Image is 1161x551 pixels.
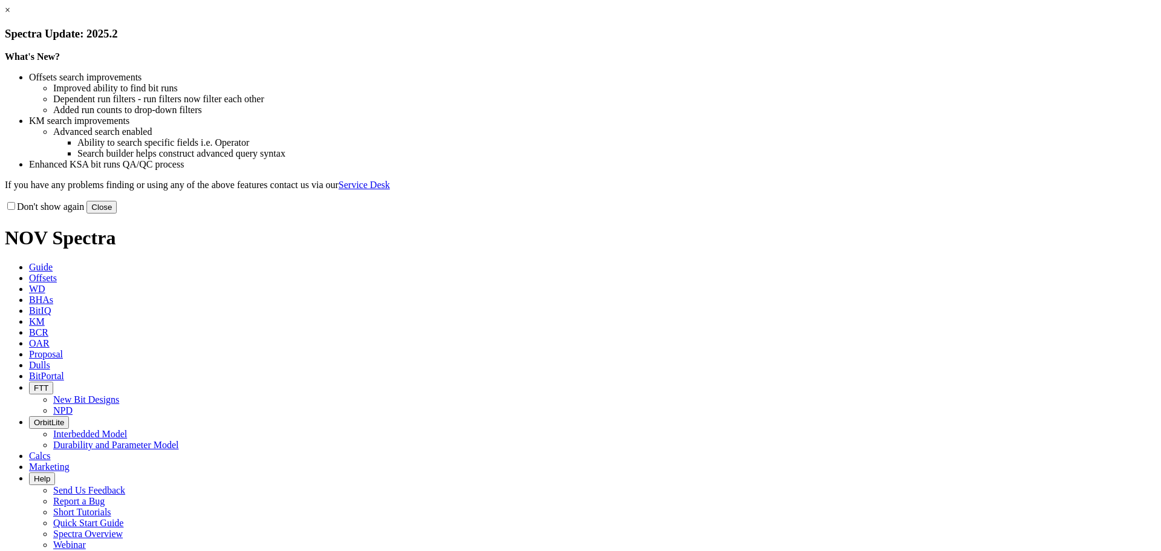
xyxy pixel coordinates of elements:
[53,94,1156,105] li: Dependent run filters - run filters now filter each other
[29,360,50,370] span: Dulls
[29,461,70,472] span: Marketing
[34,474,50,483] span: Help
[53,105,1156,116] li: Added run counts to drop-down filters
[29,349,63,359] span: Proposal
[5,5,10,15] a: ×
[5,201,84,212] label: Don't show again
[7,202,15,210] input: Don't show again
[5,227,1156,249] h1: NOV Spectra
[5,51,60,62] strong: What's New?
[53,83,1156,94] li: Improved ability to find bit runs
[53,496,105,506] a: Report a Bug
[53,529,123,539] a: Spectra Overview
[77,137,1156,148] li: Ability to search specific fields i.e. Operator
[339,180,390,190] a: Service Desk
[29,327,48,337] span: BCR
[29,72,1156,83] li: Offsets search improvements
[53,429,127,439] a: Interbedded Model
[5,27,1156,41] h3: Spectra Update: 2025.2
[53,440,179,450] a: Durability and Parameter Model
[5,180,1156,191] p: If you have any problems finding or using any of the above features contact us via our
[34,418,64,427] span: OrbitLite
[53,518,123,528] a: Quick Start Guide
[53,126,1156,137] li: Advanced search enabled
[29,316,45,327] span: KM
[29,371,64,381] span: BitPortal
[29,305,51,316] span: BitIQ
[29,116,1156,126] li: KM search improvements
[53,485,125,495] a: Send Us Feedback
[53,507,111,517] a: Short Tutorials
[53,405,73,416] a: NPD
[53,394,119,405] a: New Bit Designs
[29,262,53,272] span: Guide
[34,383,48,393] span: FTT
[53,540,86,550] a: Webinar
[86,201,117,214] button: Close
[29,338,50,348] span: OAR
[29,284,45,294] span: WD
[29,273,57,283] span: Offsets
[77,148,1156,159] li: Search builder helps construct advanced query syntax
[29,451,51,461] span: Calcs
[29,159,1156,170] li: Enhanced KSA bit runs QA/QC process
[29,295,53,305] span: BHAs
